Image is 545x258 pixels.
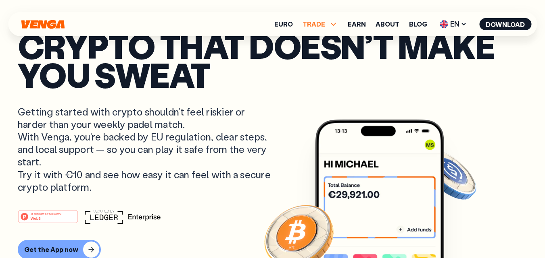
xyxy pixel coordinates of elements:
a: About [376,21,399,27]
a: #1 PRODUCT OF THE MONTHWeb3 [18,215,78,225]
a: Earn [348,21,366,27]
span: TRADE [303,21,325,27]
a: Euro [274,21,293,27]
tspan: #1 PRODUCT OF THE MONTH [31,213,61,215]
img: flag-uk [440,20,448,28]
img: USDC coin [420,146,478,204]
button: Download [479,18,531,30]
svg: Home [20,20,65,29]
span: TRADE [303,19,338,29]
div: Get the App now [24,246,78,254]
tspan: Web3 [31,216,41,221]
p: Getting started with crypto shouldn’t feel riskier or harder than your weekly padel match. With V... [18,105,273,193]
a: Blog [409,21,427,27]
span: EN [437,18,470,31]
p: Crypto that doesn’t make you sweat [18,31,527,89]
